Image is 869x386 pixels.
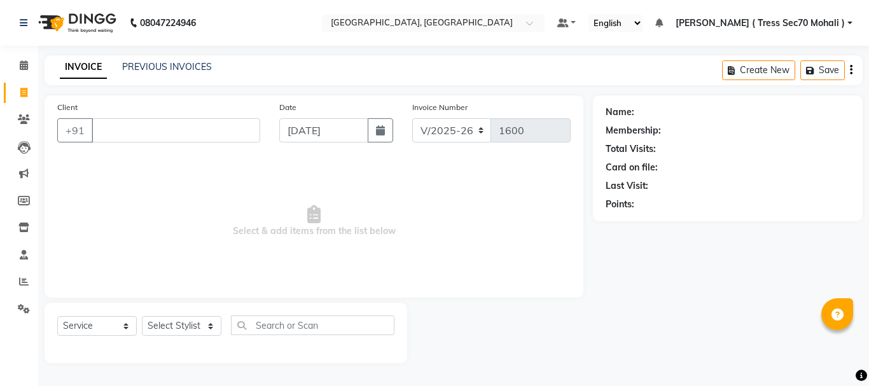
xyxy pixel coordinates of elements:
[122,61,212,72] a: PREVIOUS INVOICES
[816,335,856,373] iframe: chat widget
[606,198,634,211] div: Points:
[60,56,107,79] a: INVOICE
[231,315,394,335] input: Search or Scan
[57,118,93,142] button: +91
[606,179,648,193] div: Last Visit:
[279,102,296,113] label: Date
[140,5,196,41] b: 08047224946
[800,60,845,80] button: Save
[676,17,845,30] span: [PERSON_NAME] ( Tress Sec70 Mohali )
[722,60,795,80] button: Create New
[57,158,571,285] span: Select & add items from the list below
[92,118,260,142] input: Search by Name/Mobile/Email/Code
[57,102,78,113] label: Client
[412,102,468,113] label: Invoice Number
[606,106,634,119] div: Name:
[606,161,658,174] div: Card on file:
[606,124,661,137] div: Membership:
[32,5,120,41] img: logo
[606,142,656,156] div: Total Visits:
